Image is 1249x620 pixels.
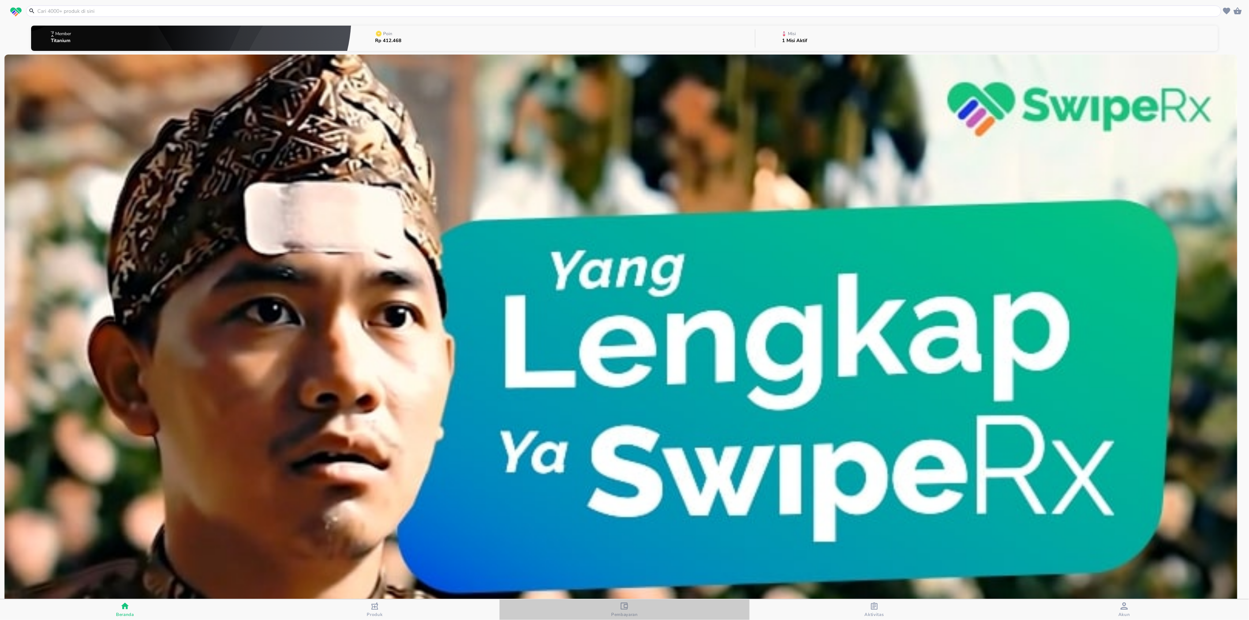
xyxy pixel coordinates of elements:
[500,600,749,620] button: Pembayaran
[37,7,1219,15] input: Cari 4000+ produk di sini
[782,38,807,43] p: 1 Misi Aktif
[250,600,500,620] button: Produk
[375,38,402,43] p: Rp 412.468
[351,24,755,53] button: PoinRp 412.468
[749,600,999,620] button: Aktivitas
[788,31,796,36] p: Misi
[999,600,1249,620] button: Akun
[1118,612,1130,617] span: Akun
[116,612,134,617] span: Beranda
[865,612,884,617] span: Aktivitas
[367,612,382,617] span: Produk
[384,31,393,36] p: Poin
[51,38,72,43] p: Titanium
[611,612,638,617] span: Pembayaran
[31,24,351,53] button: MemberTitanium
[755,24,1218,53] button: Misi1 Misi Aktif
[10,7,22,17] img: logo_swiperx_s.bd005f3b.svg
[55,31,71,36] p: Member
